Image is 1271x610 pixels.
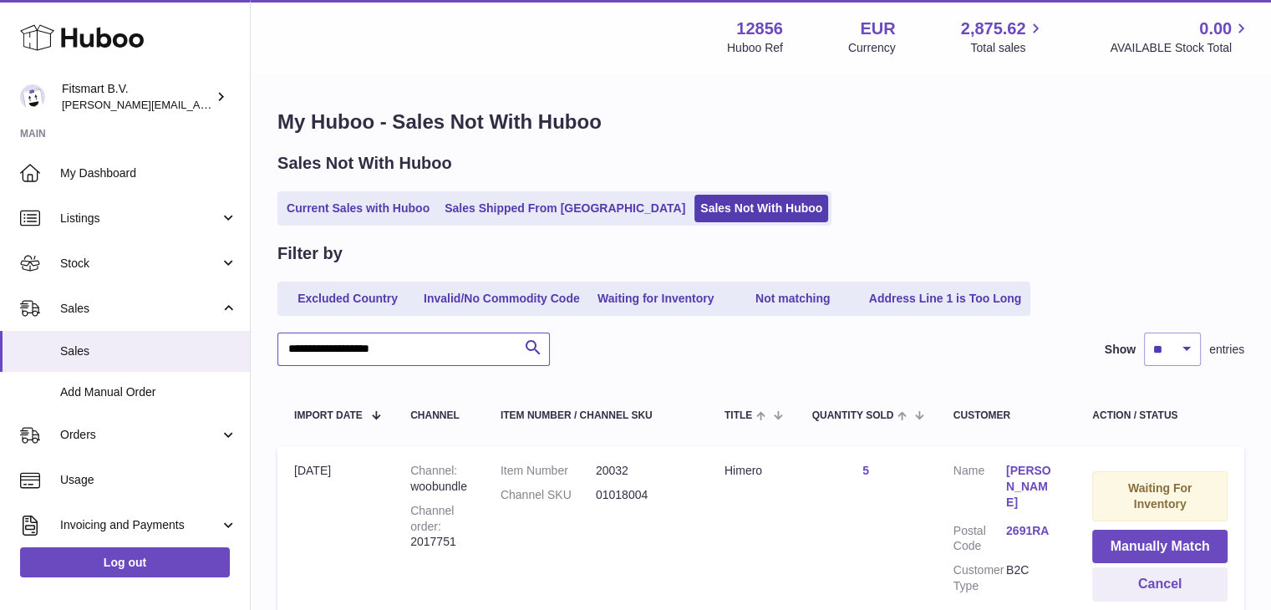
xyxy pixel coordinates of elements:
button: Manually Match [1092,530,1228,564]
span: 2,875.62 [961,18,1026,40]
span: Quantity Sold [812,410,894,421]
dd: 20032 [596,463,691,479]
h2: Sales Not With Huboo [277,152,452,175]
dt: Customer Type [953,562,1006,594]
div: woobundle [410,463,467,495]
dt: Name [953,463,1006,515]
a: Sales Shipped From [GEOGRAPHIC_DATA] [439,195,691,222]
div: Channel [410,410,467,421]
span: AVAILABLE Stock Total [1110,40,1251,56]
strong: EUR [860,18,895,40]
span: Total sales [970,40,1045,56]
span: Import date [294,410,363,421]
div: Himero [724,463,779,479]
span: Invoicing and Payments [60,517,220,533]
span: My Dashboard [60,165,237,181]
h1: My Huboo - Sales Not With Huboo [277,109,1244,135]
span: Stock [60,256,220,272]
span: Sales [60,301,220,317]
strong: Waiting For Inventory [1128,481,1192,511]
div: Customer [953,410,1059,421]
div: Huboo Ref [727,40,783,56]
a: Excluded Country [281,285,414,313]
strong: 12856 [736,18,783,40]
button: Cancel [1092,567,1228,602]
dt: Postal Code [953,523,1006,555]
span: entries [1209,342,1244,358]
div: 2017751 [410,503,467,551]
div: Item Number / Channel SKU [501,410,691,421]
dt: Channel SKU [501,487,596,503]
a: Waiting for Inventory [589,285,723,313]
a: 5 [862,464,869,477]
a: 0.00 AVAILABLE Stock Total [1110,18,1251,56]
h2: Filter by [277,242,343,265]
a: Not matching [726,285,860,313]
span: Usage [60,472,237,488]
a: Current Sales with Huboo [281,195,435,222]
a: 2,875.62 Total sales [961,18,1045,56]
dd: 01018004 [596,487,691,503]
dd: B2C [1006,562,1059,594]
span: [PERSON_NAME][EMAIL_ADDRESS][DOMAIN_NAME] [62,98,335,111]
span: Orders [60,427,220,443]
strong: Channel [410,464,457,477]
span: Add Manual Order [60,384,237,400]
span: Listings [60,211,220,226]
dt: Item Number [501,463,596,479]
div: Fitsmart B.V. [62,81,212,113]
a: Address Line 1 is Too Long [863,285,1028,313]
div: Currency [848,40,896,56]
span: Title [724,410,752,421]
a: Invalid/No Commodity Code [418,285,586,313]
img: jonathan@leaderoo.com [20,84,45,109]
a: [PERSON_NAME] [1006,463,1059,511]
strong: Channel order [410,504,454,533]
label: Show [1105,342,1136,358]
a: Sales Not With Huboo [694,195,828,222]
span: Sales [60,343,237,359]
a: 2691RA [1006,523,1059,539]
span: 0.00 [1199,18,1232,40]
div: Action / Status [1092,410,1228,421]
a: Log out [20,547,230,577]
